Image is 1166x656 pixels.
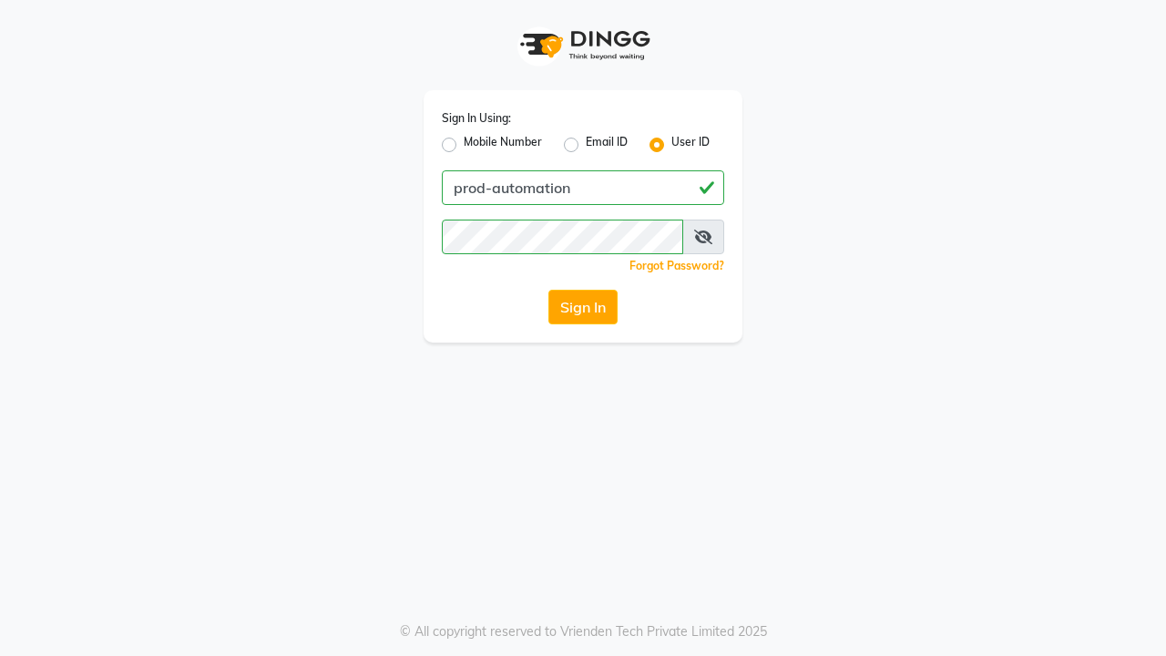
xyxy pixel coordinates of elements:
[442,220,683,254] input: Username
[442,110,511,127] label: Sign In Using:
[464,134,542,156] label: Mobile Number
[586,134,628,156] label: Email ID
[442,170,724,205] input: Username
[548,290,618,324] button: Sign In
[510,18,656,72] img: logo1.svg
[671,134,710,156] label: User ID
[629,259,724,272] a: Forgot Password?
